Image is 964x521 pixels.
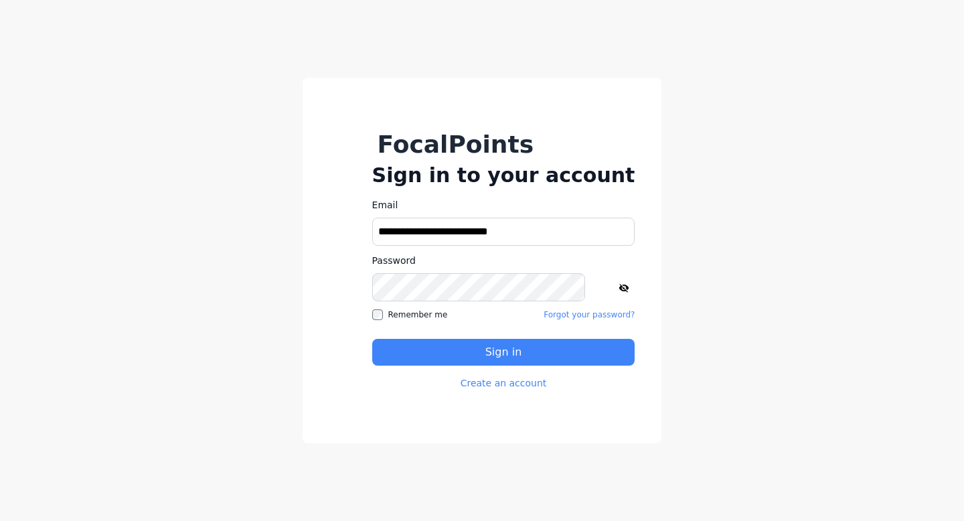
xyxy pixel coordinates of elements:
label: Remember me [372,309,448,320]
h2: Sign in to your account [372,163,635,188]
h1: FocalPoints [378,131,534,158]
label: Password [372,254,635,268]
label: Email [372,198,635,212]
input: Remember me [372,309,383,320]
a: Forgot your password? [544,309,635,320]
a: Create an account [461,376,547,390]
button: Sign in [372,339,635,366]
